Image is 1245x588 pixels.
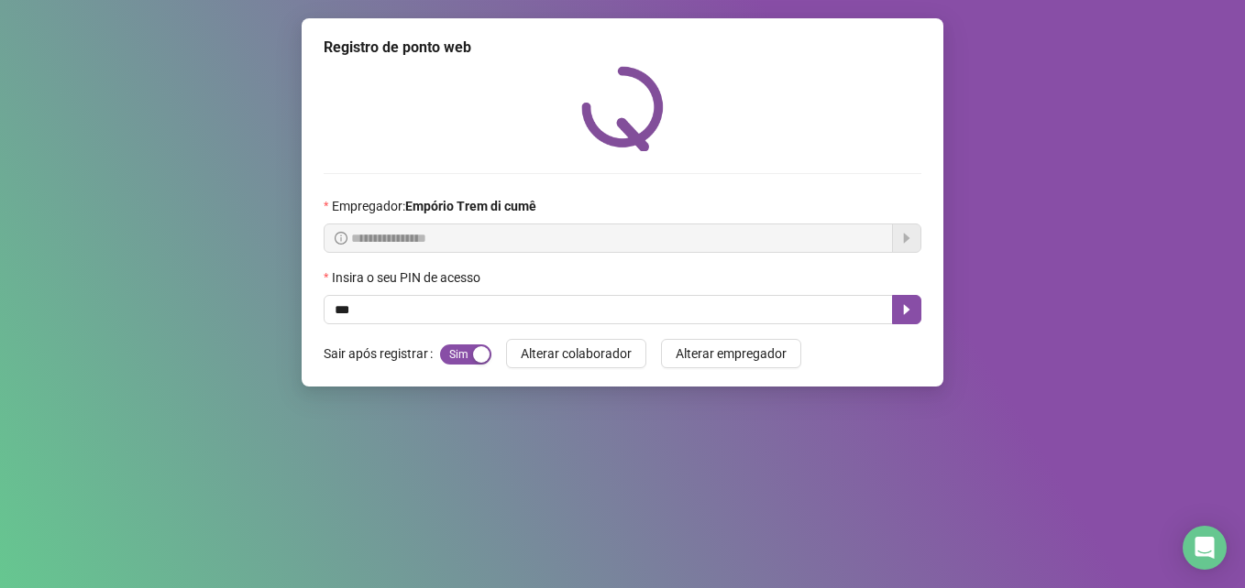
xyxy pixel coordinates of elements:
[581,66,664,151] img: QRPoint
[324,339,440,368] label: Sair após registrar
[661,339,801,368] button: Alterar empregador
[324,37,921,59] div: Registro de ponto web
[335,232,347,245] span: info-circle
[676,343,787,364] span: Alterar empregador
[332,196,536,216] span: Empregador :
[521,343,632,364] span: Alterar colaborador
[1183,526,1227,570] div: Open Intercom Messenger
[405,199,536,213] strong: Empório Trem di cumê
[506,339,646,368] button: Alterar colaborador
[324,267,492,288] label: Insira o seu PIN de acesso
[899,302,914,317] span: caret-right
